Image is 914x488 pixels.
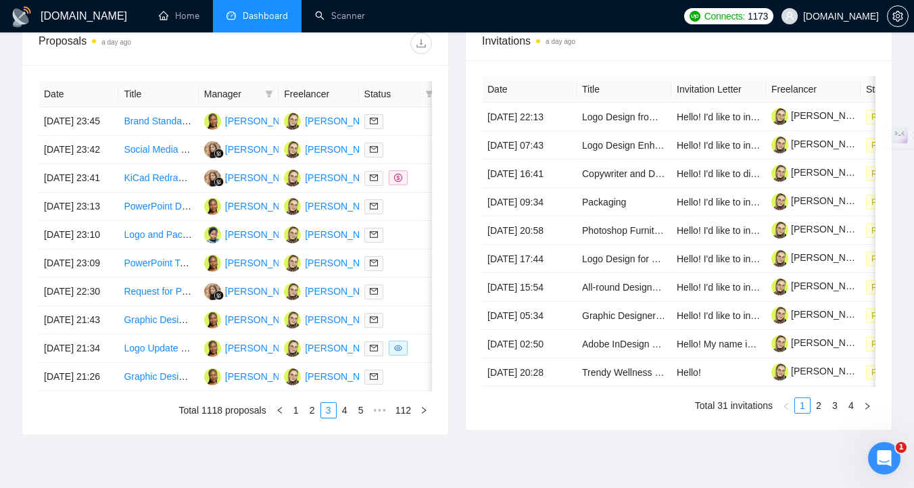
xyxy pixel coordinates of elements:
a: 4 [844,398,859,413]
a: Packaging [582,197,626,208]
td: [DATE] 22:30 [39,278,118,306]
span: filter [262,84,276,104]
li: 1 [288,402,304,418]
a: AS[PERSON_NAME] [284,143,383,154]
a: AS[PERSON_NAME] [284,228,383,239]
a: 2 [305,403,320,418]
img: c1ANJdDIEFa5DN5yolPp7_u0ZhHZCEfhnwVqSjyrCV9hqZg5SCKUb7hD_oUrqvcJOM [771,307,788,324]
td: Logo Design from Reference Image [577,103,671,131]
div: [PERSON_NAME] [225,170,303,185]
a: [PERSON_NAME] [771,224,869,235]
td: [DATE] 23:41 [39,164,118,193]
a: [PERSON_NAME] [771,139,869,149]
img: c1ANJdDIEFa5DN5yolPp7_u0ZhHZCEfhnwVqSjyrCV9hqZg5SCKUb7hD_oUrqvcJOM [771,335,788,352]
iframe: Intercom live chat [868,442,900,474]
span: Dashboard [243,10,288,22]
a: 1 [289,403,304,418]
a: 5 [354,403,368,418]
th: Manager [199,81,279,107]
img: AS [284,312,301,328]
a: Pending [866,338,912,349]
td: Graphic Designer for E-Commerce Ads (Meta & Google) [118,306,198,335]
li: Next Page [416,402,432,418]
a: D[PERSON_NAME] [204,115,303,126]
span: Pending [866,308,907,323]
td: Social Media Designer for Budgeting App Launch [118,136,198,164]
img: c1ANJdDIEFa5DN5yolPp7_u0ZhHZCEfhnwVqSjyrCV9hqZg5SCKUb7hD_oUrqvcJOM [771,250,788,267]
a: KY[PERSON_NAME] [204,172,303,182]
a: AS[PERSON_NAME] [284,200,383,211]
span: Connects: [704,9,745,24]
td: Packaging [577,188,671,216]
img: c1ANJdDIEFa5DN5yolPp7_u0ZhHZCEfhnwVqSjyrCV9hqZg5SCKUb7hD_oUrqvcJOM [771,193,788,210]
img: D [204,255,221,272]
td: All-round Designer for Packaging and E-commerce Digital Designs [577,273,671,301]
td: Graphic Designer for Fitness YouTube Channel & Logo Design [577,301,671,330]
a: 1 [795,398,810,413]
a: [PERSON_NAME] [771,252,869,263]
a: AS[PERSON_NAME] [284,285,383,296]
td: KiCad Redrawing of Otari MTR-90 MK2 Audio Card Schematic [118,164,198,193]
img: AS [284,255,301,272]
div: [PERSON_NAME] [225,142,303,157]
li: Next 5 Pages [369,402,391,418]
td: [DATE] 17:44 [482,245,577,273]
span: setting [888,11,908,22]
span: Invitations [482,32,875,49]
div: [PERSON_NAME] [305,312,383,327]
a: 112 [391,403,415,418]
a: homeHome [159,10,199,22]
td: [DATE] 20:58 [482,216,577,245]
div: [PERSON_NAME] [305,227,383,242]
span: Status [364,87,420,101]
a: KY[PERSON_NAME] [204,143,303,154]
img: gigradar-bm.png [214,149,224,158]
td: [DATE] 23:45 [39,107,118,136]
span: 1 [896,442,907,453]
img: AS [284,170,301,187]
img: D [204,340,221,357]
img: upwork-logo.png [690,11,700,22]
a: 3 [321,403,336,418]
span: user [785,11,794,21]
div: [PERSON_NAME] [305,284,383,299]
div: [PERSON_NAME] [225,284,303,299]
span: eye [394,344,402,352]
span: Pending [866,195,907,210]
span: mail [370,174,378,182]
a: [PERSON_NAME] [771,337,869,348]
td: PowerPoint Designer for Real Estate Corporate Presentation [118,193,198,221]
img: KY [204,283,221,300]
a: Pending [866,310,912,320]
a: Pending [866,139,912,150]
img: AS [284,141,301,158]
td: [DATE] 23:09 [39,249,118,278]
span: ••• [369,402,391,418]
a: [PERSON_NAME] [771,309,869,320]
a: D[PERSON_NAME] [204,200,303,211]
li: Previous Page [272,402,288,418]
a: [PERSON_NAME] [771,366,869,376]
span: Pending [866,166,907,181]
a: Graphic Designer for Fitness YouTube Channel & Logo Design [582,310,845,321]
td: Trendy Wellness Business Brand Image [577,358,671,387]
span: mail [370,202,378,210]
div: [PERSON_NAME] [305,114,383,128]
td: [DATE] 21:34 [39,335,118,363]
span: Pending [866,251,907,266]
span: Manager [204,87,260,101]
li: 5 [353,402,369,418]
a: [PERSON_NAME] [771,167,869,178]
td: PowerPoint Template Setup with Font Consistency [118,249,198,278]
a: AS[PERSON_NAME] [284,314,383,324]
img: D [204,198,221,215]
a: Graphic Designer for High-End Cosmetics Packaging [124,371,347,382]
img: AS [284,283,301,300]
button: setting [887,5,909,27]
span: filter [423,84,436,104]
a: setting [887,11,909,22]
div: [PERSON_NAME] [305,369,383,384]
li: 3 [320,402,337,418]
a: Pending [866,111,912,122]
li: Next Page [859,397,875,414]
